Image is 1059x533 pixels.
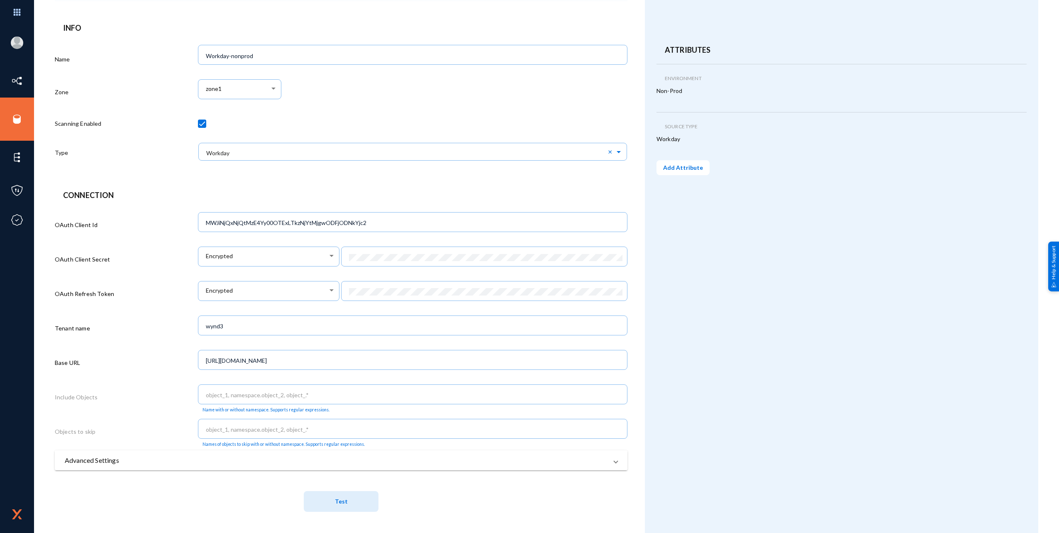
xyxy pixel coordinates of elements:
mat-panel-title: Advanced Settings [65,455,608,465]
button: Test [304,491,378,512]
mat-hint: Names of objects to skip with or without namespace. Supports regular expressions. [203,442,365,447]
label: Scanning Enabled [55,119,102,128]
input: object_1, namespace.object_2, object_.* [206,426,623,433]
label: Base URL [55,358,80,367]
img: icon-policies.svg [11,184,23,197]
img: icon-inventory.svg [11,75,23,87]
img: icon-elements.svg [11,151,23,164]
label: Name [55,55,70,64]
span: Test [335,498,348,505]
span: Clear all [608,148,615,155]
img: app launcher [5,3,29,21]
header: Environment [665,75,1018,82]
label: Tenant name [55,324,90,333]
label: OAuth Client Id [55,220,98,229]
span: Encrypted [206,287,233,294]
img: icon-compliance.svg [11,214,23,226]
img: help_support.svg [1051,282,1057,287]
label: OAuth Client Secret [55,255,110,264]
mat-hint: Name with or without namespace. Supports regular expressions. [203,407,329,413]
span: zone1 [206,86,222,93]
span: Non-Prod [656,86,682,96]
span: Add Attribute [663,164,703,171]
input: object_1, namespace.object_2, object_.* [206,391,623,399]
img: blank-profile-picture.png [11,37,23,49]
label: OAuth Refresh Token [55,289,114,298]
header: Connection [63,190,619,201]
header: Attributes [665,44,1018,56]
header: Info [63,22,619,34]
header: Source type [665,123,1018,130]
label: Type [55,148,68,157]
label: Zone [55,88,69,96]
button: Add Attribute [656,160,710,175]
label: Include Objects [55,393,98,401]
img: icon-sources.svg [11,113,23,125]
span: Encrypted [206,253,233,260]
span: Workday [656,134,680,144]
div: Help & Support [1048,242,1059,291]
mat-expansion-panel-header: Advanced Settings [55,450,627,470]
label: Objects to skip [55,427,95,436]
